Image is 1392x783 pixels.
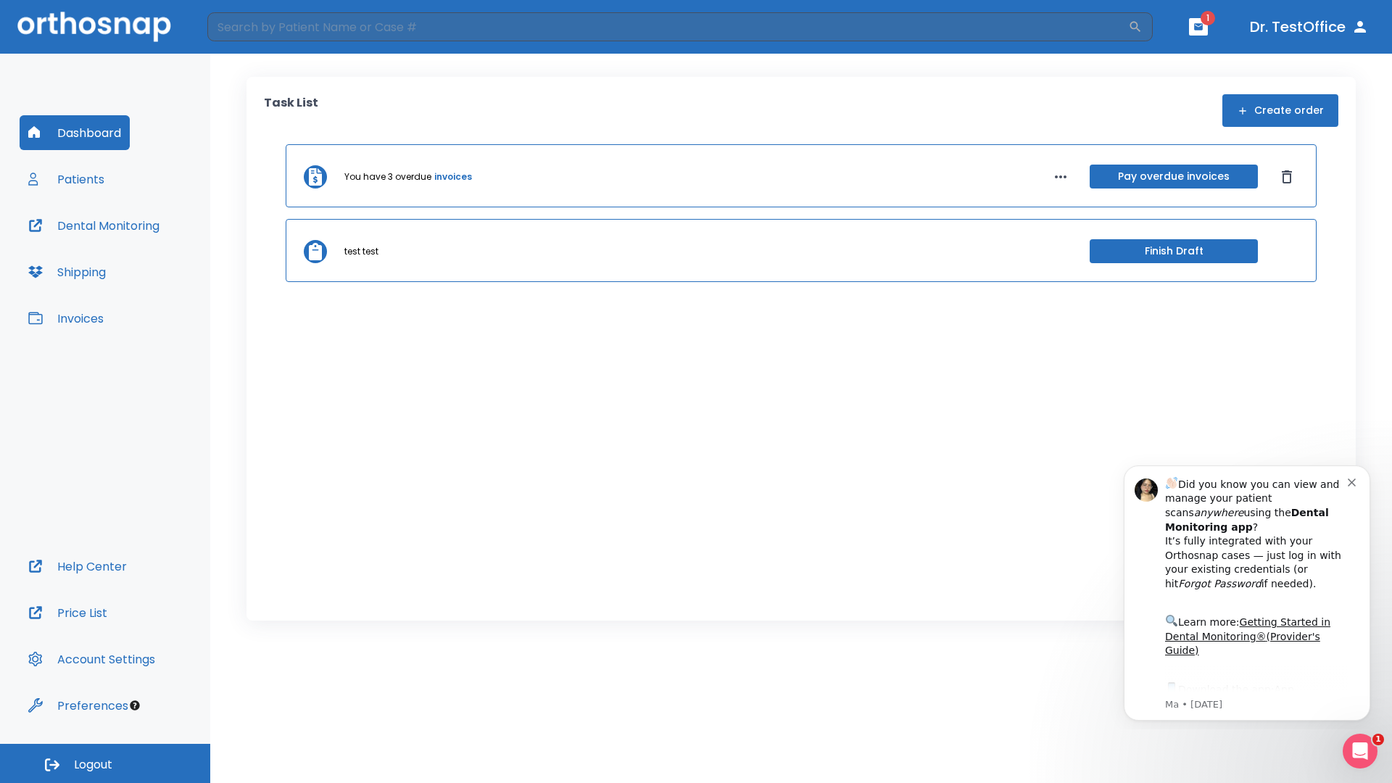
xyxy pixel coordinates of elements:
[1372,734,1384,745] span: 1
[17,12,171,41] img: Orthosnap
[20,688,137,723] button: Preferences
[20,208,168,243] button: Dental Monitoring
[264,94,318,127] p: Task List
[63,231,192,257] a: App Store
[20,254,115,289] button: Shipping
[74,757,112,773] span: Logout
[128,699,141,712] div: Tooltip anchor
[246,22,257,34] button: Dismiss notification
[1343,734,1377,768] iframe: Intercom live chat
[20,595,116,630] button: Price List
[1090,239,1258,263] button: Finish Draft
[344,170,431,183] p: You have 3 overdue
[1102,452,1392,729] iframe: Intercom notifications message
[20,549,136,584] button: Help Center
[434,170,472,183] a: invoices
[1244,14,1375,40] button: Dr. TestOffice
[63,228,246,302] div: Download the app: | ​ Let us know if you need help getting started!
[1201,11,1215,25] span: 1
[20,115,130,150] button: Dashboard
[20,642,164,676] button: Account Settings
[1275,165,1298,188] button: Dismiss
[20,301,112,336] button: Invoices
[63,246,246,259] p: Message from Ma, sent 4w ago
[1090,165,1258,188] button: Pay overdue invoices
[20,162,113,196] button: Patients
[207,12,1128,41] input: Search by Patient Name or Case #
[344,245,378,258] p: test test
[1222,94,1338,127] button: Create order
